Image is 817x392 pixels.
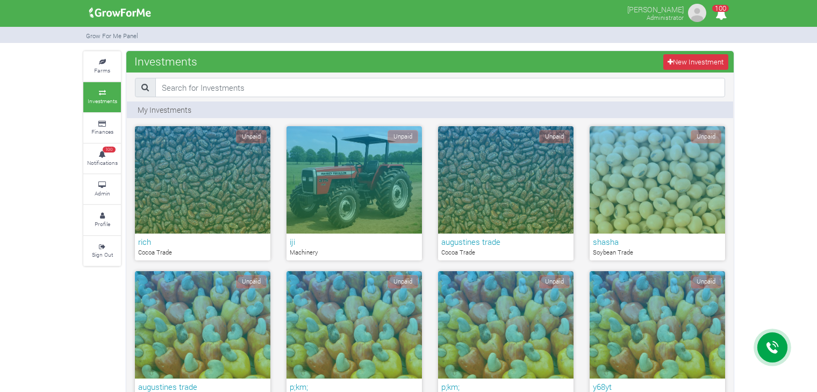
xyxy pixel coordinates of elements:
[593,237,722,246] h6: shasha
[94,67,110,74] small: Farms
[138,104,191,115] p: My Investments
[290,382,419,391] h6: p;km;
[138,237,267,246] h6: rich
[290,248,419,257] p: Machinery
[627,2,684,15] p: [PERSON_NAME]
[83,113,121,143] a: Finances
[83,205,121,235] a: Profile
[388,275,418,288] span: Unpaid
[539,275,570,288] span: Unpaid
[88,97,117,105] small: Investments
[590,126,725,260] a: Unpaid shasha Soybean Trade
[647,13,684,21] small: Administrator
[236,275,267,288] span: Unpaid
[95,190,110,197] small: Admin
[95,220,110,228] small: Profile
[83,82,121,112] a: Investments
[686,2,708,24] img: growforme image
[83,175,121,204] a: Admin
[712,5,729,12] span: 100
[438,126,574,260] a: Unpaid augustines trade Cocoa Trade
[87,159,118,166] small: Notifications
[135,126,270,260] a: Unpaid rich Cocoa Trade
[593,248,722,257] p: Soybean Trade
[691,130,721,143] span: Unpaid
[83,236,121,266] a: Sign Out
[91,128,113,135] small: Finances
[103,147,116,153] span: 100
[441,237,570,246] h6: augustines trade
[85,2,155,24] img: growforme image
[663,54,728,70] a: New Investment
[711,10,732,20] a: 100
[86,32,138,40] small: Grow For Me Panel
[132,50,200,72] span: Investments
[290,237,419,246] h6: iji
[138,382,267,391] h6: augustines trade
[236,130,267,143] span: Unpaid
[441,382,570,391] h6: p;km;
[286,126,422,260] a: Unpaid iji Machinery
[593,382,722,391] h6: y68yt
[83,144,121,173] a: 100 Notifications
[441,248,570,257] p: Cocoa Trade
[388,130,418,143] span: Unpaid
[155,78,725,97] input: Search for Investments
[92,251,113,258] small: Sign Out
[711,2,732,26] i: Notifications
[691,275,721,288] span: Unpaid
[539,130,570,143] span: Unpaid
[138,248,267,257] p: Cocoa Trade
[83,52,121,81] a: Farms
